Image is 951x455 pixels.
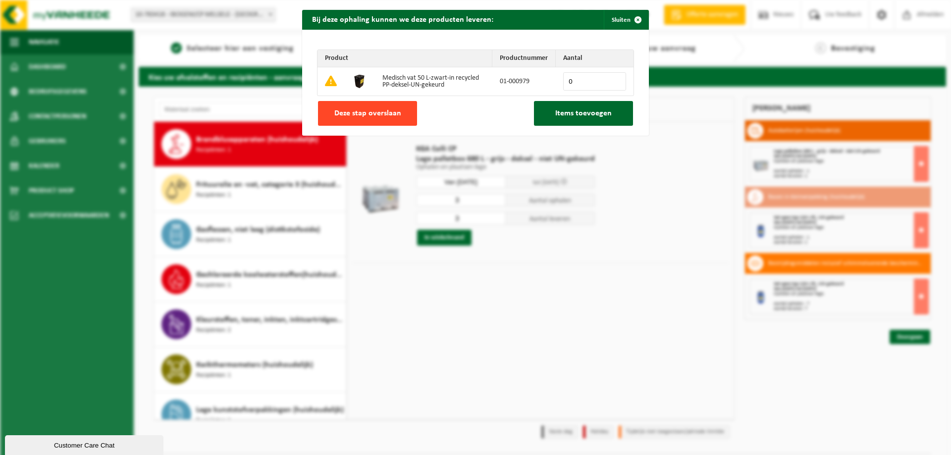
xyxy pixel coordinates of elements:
[317,50,492,67] th: Product
[318,101,417,126] button: Deze stap overslaan
[556,50,634,67] th: Aantal
[492,67,556,96] td: 01-000979
[604,10,648,30] button: Sluiten
[5,433,165,455] iframe: chat widget
[375,67,492,96] td: Medisch vat 50 L-zwart-in recycled PP-deksel-UN-gekeurd
[555,109,612,117] span: Items toevoegen
[334,109,401,117] span: Deze stap overslaan
[534,101,633,126] button: Items toevoegen
[492,50,556,67] th: Productnummer
[352,73,368,89] img: 01-000979
[302,10,503,29] h2: Bij deze ophaling kunnen we deze producten leveren:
